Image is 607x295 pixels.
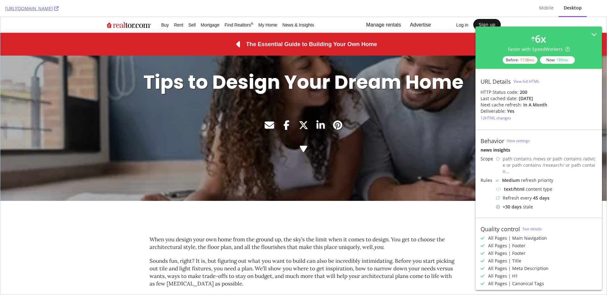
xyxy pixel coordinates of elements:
p: When you design your own home from the ground up, the sky’s the limit when it comes to design. Yo... [149,219,457,234]
div: URL Details [481,78,511,85]
div: Desktop [564,5,582,11]
div: All Pages | Footer [488,243,525,249]
div: All Pages | Main Navigation [488,235,547,241]
span: Sign up [478,5,495,10]
div: path contains /news or path contains /advice or path contains /research/ or path contain [503,156,597,175]
a: Pinterest share [332,103,343,113]
div: stale [496,204,597,210]
div: Rules [481,177,493,184]
a: Twitter share [298,103,309,113]
div: All Pages | Title [488,258,521,264]
div: + 30 days [503,204,522,210]
div: Scope [481,156,493,162]
div: HTTP Status code: [481,89,597,95]
div: Last cached date: [481,95,518,102]
div: content type [496,186,597,192]
a: [URL][DOMAIN_NAME] [5,5,58,12]
div: All Pages | H1 [488,273,518,279]
div: The Essential Guide to Building Your Own Home [246,25,377,30]
div: text/html [504,186,524,192]
div: Yes [507,108,514,114]
a: scroll down [300,130,306,139]
div: Behavior [481,137,504,144]
div: [DATE] [519,95,533,102]
a: Email share [264,103,274,113]
div: in a month [523,102,547,108]
sup: ® [250,5,253,9]
em: you [374,226,383,233]
div: Medium [502,177,520,184]
div: Mobile [539,5,554,11]
div: refresh priority [502,177,553,184]
div: View full HTML [513,79,539,84]
div: 188 ms [556,57,568,63]
a: Manage rentals [362,2,404,14]
div: All Pages | Meta Description [488,265,549,272]
a: Advertise [409,2,431,14]
div: faster with SpeedWorkers [508,46,570,52]
div: Now: [540,56,575,64]
div: All Pages | Canonical Tags [488,280,544,287]
div: news insights [481,147,597,153]
div: 1138 ms [520,57,534,63]
strong: 200 [520,89,527,95]
a: Linkedin share [315,103,326,113]
div: 6 x [535,32,546,46]
button: Sign up, opens a dialog [473,2,500,13]
div: All Pages | Footer [488,250,525,256]
img: realtor.com [106,1,151,15]
span: ... [506,168,509,174]
p: Sounds fun, right? It is, but figuring out what you want to build can also be incredibly intimida... [149,240,457,270]
button: View full HTML [513,76,539,87]
div: 12 HTML changes [481,115,511,121]
h1: Tips to Design Your Dream Home [63,54,544,76]
div: Next cache refresh: [481,102,522,108]
a: See details [523,226,542,232]
a: Facebook share [281,103,291,113]
div: Deliverable: [481,108,506,114]
div: Before: [503,56,537,64]
button: 12HTML changes [481,114,511,122]
img: j32suk7ufU7viAAAAAElFTkSuQmCC [496,179,500,182]
p: [PERSON_NAME] / Getty Images [553,173,602,176]
div: Quality control [481,226,520,232]
a: View settings [507,138,530,143]
div: 45 days [533,195,549,201]
div: Refresh every [496,195,597,201]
